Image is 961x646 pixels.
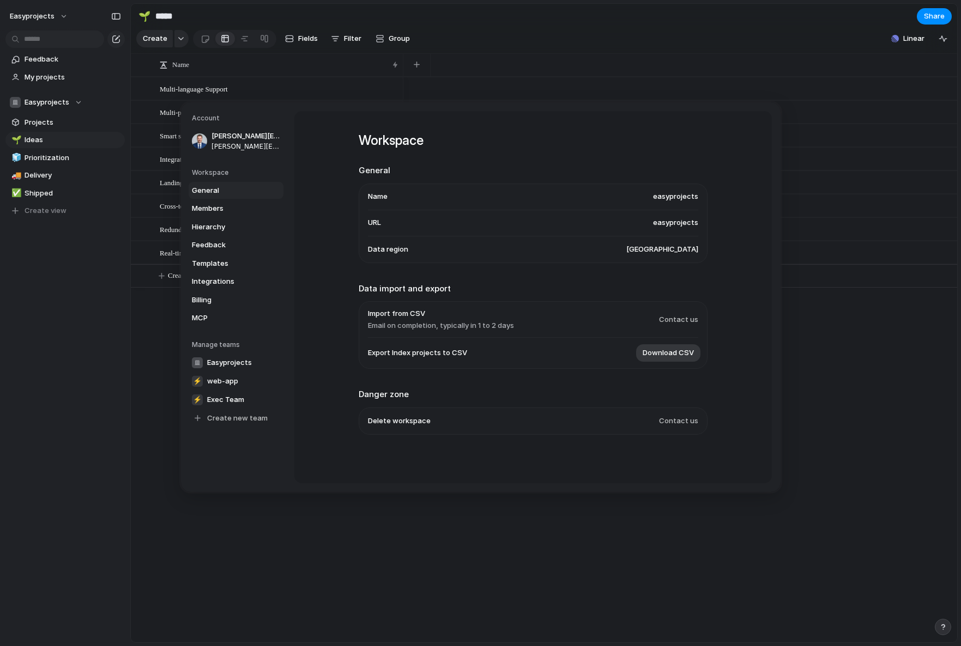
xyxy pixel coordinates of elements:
span: Exec Team [207,394,244,405]
span: Download CSV [643,348,694,358]
span: [PERSON_NAME][EMAIL_ADDRESS][PERSON_NAME] [211,131,281,142]
a: Hierarchy [189,218,283,236]
a: ⚡web-app [189,373,283,390]
a: Members [189,200,283,217]
h2: Data import and export [359,283,708,295]
a: Billing [189,291,283,309]
span: easyprojects [653,191,698,202]
a: Integrations [189,273,283,290]
a: Feedback [189,236,283,254]
a: General [189,182,283,199]
a: Easyprojects [189,354,283,371]
span: Easyprojects [207,357,252,368]
span: MCP [192,313,262,324]
span: Billing [192,295,262,306]
span: URL [368,217,381,228]
div: ⚡ [192,376,203,387]
h5: Account [192,113,283,123]
span: General [192,185,262,196]
span: Name [368,191,388,202]
a: [PERSON_NAME][EMAIL_ADDRESS][PERSON_NAME][PERSON_NAME][EMAIL_ADDRESS][PERSON_NAME] [189,127,283,155]
h2: Danger zone [359,388,708,401]
span: Contact us [659,314,698,325]
h2: General [359,164,708,177]
button: Download CSV [636,344,700,362]
span: Data region [368,244,408,255]
span: Feedback [192,240,262,251]
div: ⚡ [192,394,203,405]
span: Templates [192,258,262,269]
span: Export Index projects to CSV [368,348,467,358]
h5: Manage teams [192,340,283,350]
a: MCP [189,309,283,327]
span: Integrations [192,276,262,287]
span: Create new team [207,413,268,424]
span: Hierarchy [192,222,262,233]
h1: Workspace [359,131,708,150]
span: Contact us [659,416,698,426]
span: [PERSON_NAME][EMAIL_ADDRESS][PERSON_NAME] [211,142,281,151]
span: Delete workspace [368,416,431,426]
a: ⚡Exec Team [189,391,283,409]
a: Create new team [189,410,283,427]
span: Email on completion, typically in 1 to 2 days [368,320,514,331]
span: Import from CSV [368,308,514,319]
span: Members [192,203,262,214]
span: easyprojects [653,217,698,228]
span: [GEOGRAPHIC_DATA] [626,244,698,255]
a: Templates [189,255,283,272]
h5: Workspace [192,168,283,178]
span: web-app [207,376,238,387]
